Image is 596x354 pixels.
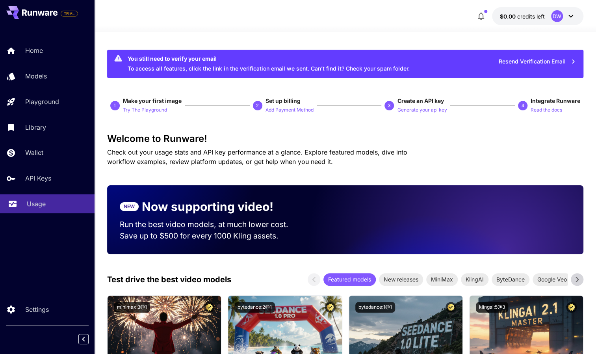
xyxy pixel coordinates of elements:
button: Certified Model – Vetted for best performance and includes a commercial license. [566,302,577,313]
span: New releases [379,275,423,283]
span: Google Veo [533,275,572,283]
button: Read the docs [531,105,562,114]
div: KlingAI [461,273,488,286]
p: 4 [522,102,524,109]
span: Check out your usage stats and API key performance at a glance. Explore featured models, dive int... [107,148,407,166]
div: Google Veo [533,273,572,286]
p: Save up to $500 for every 1000 Kling assets. [120,230,303,242]
p: Playground [25,97,59,106]
button: Certified Model – Vetted for best performance and includes a commercial license. [325,302,336,313]
p: Usage [27,199,46,209]
span: MiniMax [426,275,458,283]
p: Test drive the best video models [107,274,231,285]
span: Make your first image [123,97,182,104]
span: Featured models [323,275,376,283]
div: Collapse sidebar [84,332,95,346]
div: New releases [379,273,423,286]
span: Set up billing [266,97,301,104]
button: Certified Model – Vetted for best performance and includes a commercial license. [204,302,215,313]
p: Library [25,123,46,132]
p: 2 [256,102,259,109]
p: Add Payment Method [266,106,314,114]
span: TRIAL [61,11,78,17]
button: bytedance:2@1 [234,302,275,313]
p: Settings [25,305,49,314]
h3: Welcome to Runware! [107,133,583,144]
p: Try The Playground [123,106,167,114]
button: $0.00DW [492,7,583,25]
p: Generate your api key [397,106,447,114]
p: Now supporting video! [142,198,273,216]
div: To access all features, click the link in the verification email we sent. Can’t find it? Check yo... [128,52,410,76]
span: credits left [517,13,545,20]
button: Certified Model – Vetted for best performance and includes a commercial license. [446,302,456,313]
p: 1 [113,102,116,109]
div: $0.00 [500,12,545,20]
p: API Keys [25,173,51,183]
p: Read the docs [531,106,562,114]
p: Wallet [25,148,43,157]
span: ByteDance [492,275,529,283]
div: DW [551,10,563,22]
div: You still need to verify your email [128,54,410,63]
p: Run the best video models, at much lower cost. [120,219,303,230]
span: Add your payment card to enable full platform functionality. [61,9,78,18]
p: Models [25,71,47,81]
span: Integrate Runware [531,97,580,104]
button: minimax:3@1 [114,302,150,313]
button: Generate your api key [397,105,447,114]
p: 3 [388,102,391,109]
button: Add Payment Method [266,105,314,114]
div: MiniMax [426,273,458,286]
p: NEW [124,203,135,210]
button: bytedance:1@1 [355,302,395,313]
p: Home [25,46,43,55]
div: ByteDance [492,273,529,286]
span: Create an API key [397,97,444,104]
button: Resend Verification Email [494,54,580,70]
button: Collapse sidebar [78,334,89,344]
span: $0.00 [500,13,517,20]
div: Featured models [323,273,376,286]
span: KlingAI [461,275,488,283]
button: klingai:5@3 [476,302,508,313]
button: Try The Playground [123,105,167,114]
